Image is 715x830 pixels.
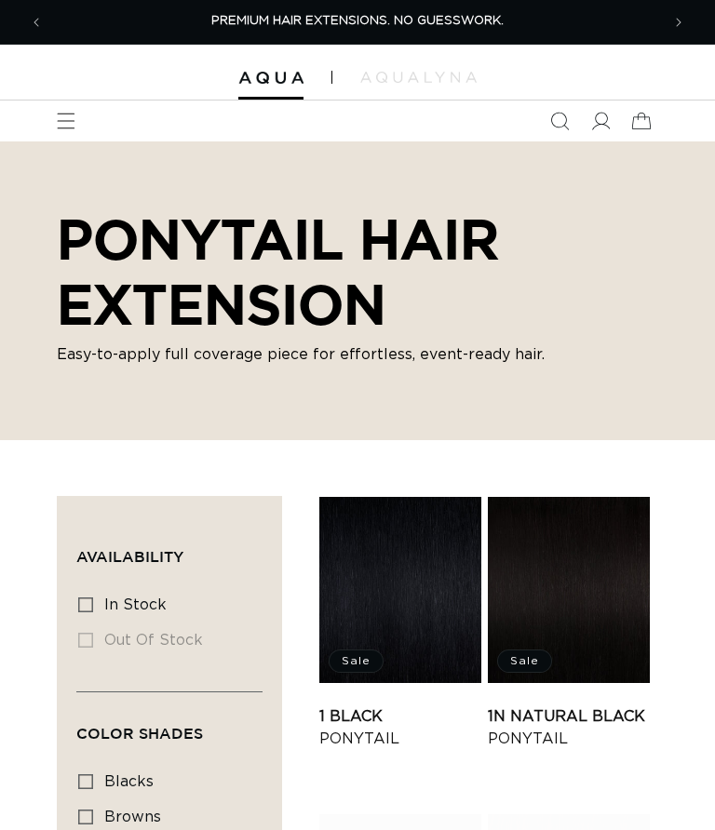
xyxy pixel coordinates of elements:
a: 1N Natural Black Ponytail [488,705,650,750]
span: PREMIUM HAIR EXTENSIONS. NO GUESSWORK. [211,15,504,27]
summary: Menu [46,100,87,141]
button: Next announcement [658,2,699,43]
span: In stock [104,597,167,612]
span: browns [104,810,161,824]
img: Aqua Hair Extensions [238,72,304,85]
span: blacks [104,774,154,789]
span: Availability [76,548,183,565]
h2: PONYTAIL HAIR EXTENSION [57,207,658,336]
button: Previous announcement [16,2,57,43]
a: 1 Black Ponytail [319,705,481,750]
summary: Search [539,100,580,141]
img: aqualyna.com [360,72,477,83]
summary: Color Shades (0 selected) [76,692,263,759]
span: Color Shades [76,725,203,742]
p: Easy-to-apply full coverage piece for effortless, event-ready hair. [57,343,658,366]
summary: Availability (0 selected) [76,515,263,582]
